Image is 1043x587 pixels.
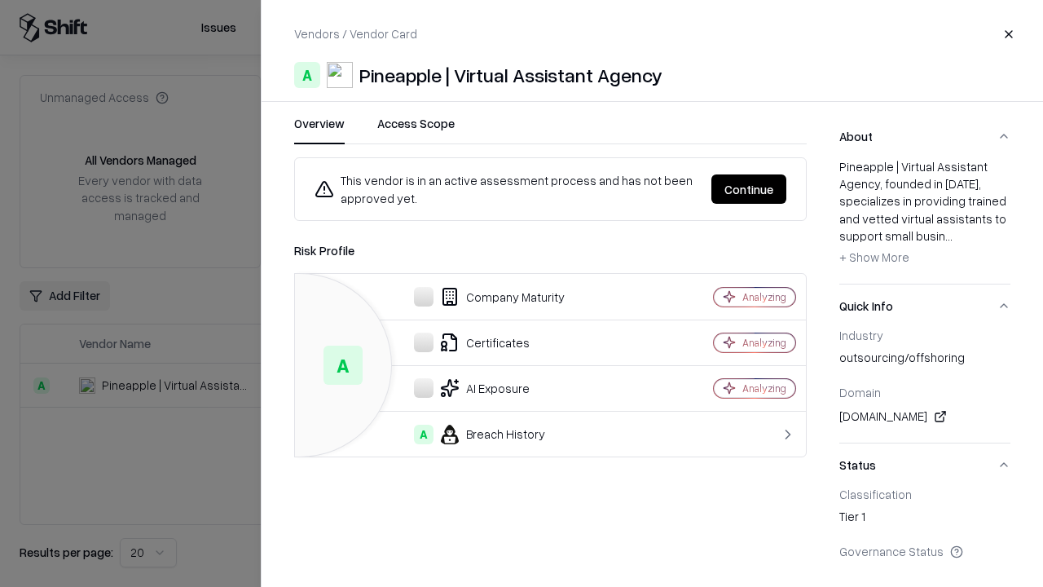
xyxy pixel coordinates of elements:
span: ... [945,228,953,243]
p: Vendors / Vendor Card [294,25,417,42]
div: Pineapple | Virtual Assistant Agency, founded in [DATE], specializes in providing trained and vet... [839,158,1010,271]
div: Pineapple | Virtual Assistant Agency [359,62,662,88]
span: + Show More [839,249,909,264]
div: Certificates [308,333,657,352]
div: Classification [839,487,1010,501]
div: Governance Status [839,544,1010,558]
button: + Show More [839,245,909,271]
div: Domain [839,385,1010,399]
button: About [839,115,1010,158]
div: Tier 1 [839,508,1010,531]
div: Breach History [308,425,657,444]
button: Status [839,444,1010,487]
div: AI Exposure [308,378,657,398]
div: This vendor is in an active assessment process and has not been approved yet. [315,171,698,207]
div: Industry [839,328,1010,342]
div: [DOMAIN_NAME] [839,407,1010,426]
div: About [839,158,1010,284]
button: Overview [294,115,345,144]
button: Continue [711,174,786,204]
button: Quick Info [839,285,1010,328]
div: Company Maturity [308,287,657,307]
img: Pineapple | Virtual Assistant Agency [327,62,353,88]
div: A [414,425,433,444]
div: Analyzing [742,382,786,395]
button: Access Scope [377,115,455,144]
div: Analyzing [742,336,786,350]
div: A [323,346,363,385]
div: outsourcing/offshoring [839,349,1010,372]
div: Analyzing [742,290,786,304]
div: Risk Profile [294,241,807,260]
div: A [294,62,320,88]
div: Quick Info [839,328,1010,443]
